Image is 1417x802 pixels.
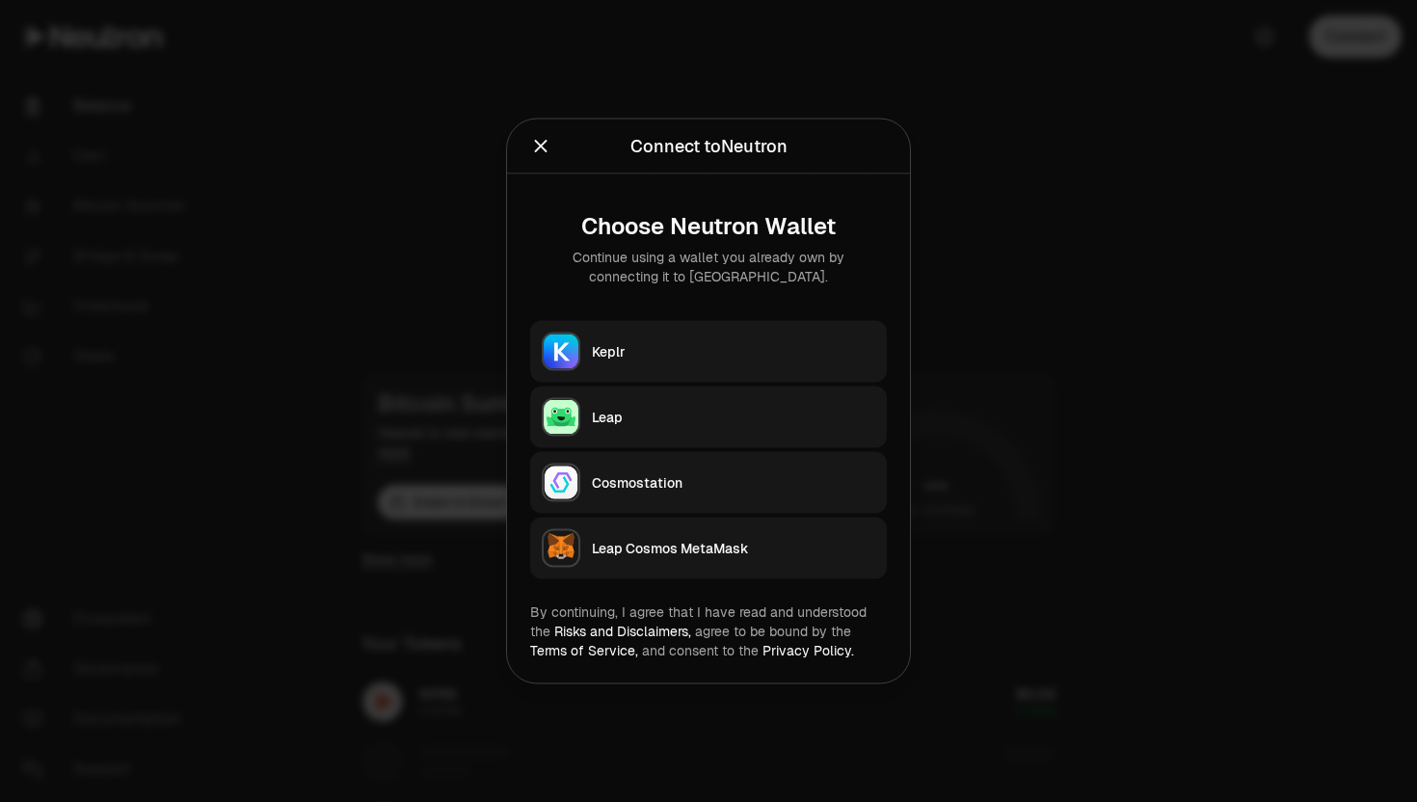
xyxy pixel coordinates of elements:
[530,133,551,160] button: Close
[546,213,871,240] div: Choose Neutron Wallet
[530,321,887,383] button: KeplrKeplr
[544,334,578,369] img: Keplr
[530,602,887,660] div: By continuing, I agree that I have read and understood the agree to be bound by the and consent t...
[592,408,875,427] div: Leap
[592,342,875,361] div: Keplr
[544,466,578,500] img: Cosmostation
[592,473,875,493] div: Cosmostation
[544,400,578,435] img: Leap
[592,539,875,558] div: Leap Cosmos MetaMask
[762,642,854,659] a: Privacy Policy.
[530,518,887,579] button: Leap Cosmos MetaMaskLeap Cosmos MetaMask
[630,133,788,160] div: Connect to Neutron
[530,387,887,448] button: LeapLeap
[530,452,887,514] button: CosmostationCosmostation
[530,642,638,659] a: Terms of Service,
[554,623,691,640] a: Risks and Disclaimers,
[546,248,871,286] div: Continue using a wallet you already own by connecting it to [GEOGRAPHIC_DATA].
[544,531,578,566] img: Leap Cosmos MetaMask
